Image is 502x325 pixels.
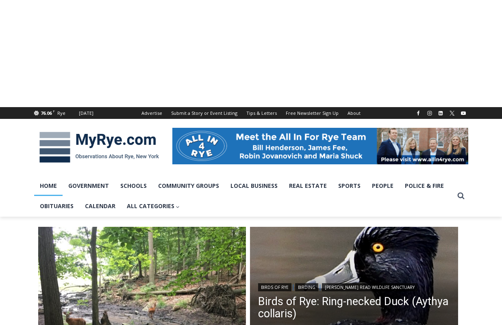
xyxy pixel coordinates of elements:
[225,176,283,196] a: Local Business
[79,196,121,216] a: Calendar
[167,107,242,119] a: Submit a Story or Event Listing
[366,176,399,196] a: People
[447,108,457,118] a: X
[137,107,167,119] a: Advertise
[172,128,468,164] img: All in for Rye
[399,176,450,196] a: Police & Fire
[152,176,225,196] a: Community Groups
[454,189,468,203] button: View Search Form
[34,176,63,196] a: Home
[63,176,115,196] a: Government
[115,176,152,196] a: Schools
[425,108,435,118] a: Instagram
[258,295,450,320] a: Birds of Rye: Ring-necked Duck (Aythya collaris)
[127,202,180,211] span: All Categories
[79,110,93,117] div: [DATE]
[295,283,318,291] a: Birding
[242,107,281,119] a: Tips & Letters
[332,176,366,196] a: Sports
[436,108,445,118] a: Linkedin
[121,196,186,216] a: All Categories
[41,110,52,116] span: 76.06
[34,126,164,168] img: MyRye.com
[459,108,468,118] a: YouTube
[413,108,423,118] a: Facebook
[137,107,365,119] nav: Secondary Navigation
[343,107,365,119] a: About
[322,283,417,291] a: [PERSON_NAME] Read Wildlife Sanctuary
[258,283,291,291] a: Birds of Rye
[57,110,65,117] div: Rye
[53,109,55,113] span: F
[34,176,454,217] nav: Primary Navigation
[258,282,450,291] div: | |
[34,196,79,216] a: Obituaries
[281,107,343,119] a: Free Newsletter Sign Up
[283,176,332,196] a: Real Estate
